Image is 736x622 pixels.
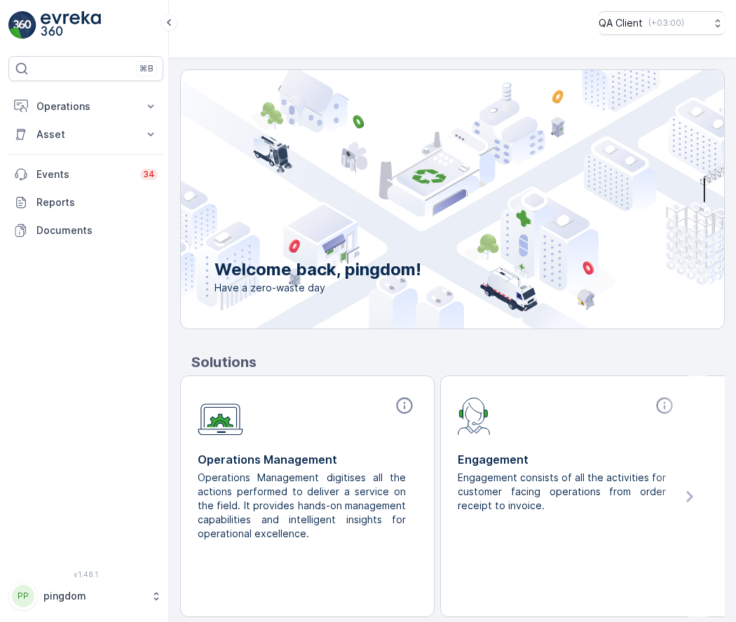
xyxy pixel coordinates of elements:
p: Documents [36,223,158,237]
a: Events34 [8,160,163,188]
p: Asset [36,127,135,141]
img: logo [8,11,36,39]
p: Reports [36,195,158,209]
div: PP [12,585,34,607]
span: v 1.48.1 [8,570,163,579]
img: module-icon [198,396,243,436]
p: Solutions [191,352,725,373]
p: Engagement consists of all the activities for customer facing operations from order receipt to in... [458,471,666,513]
p: Engagement [458,451,677,468]
p: ( +03:00 ) [648,18,684,29]
p: Operations [36,99,135,113]
p: QA Client [599,16,643,30]
p: Operations Management digitises all the actions performed to deliver a service on the field. It p... [198,471,406,541]
p: pingdom [43,589,144,603]
p: Operations Management [198,451,417,468]
a: Documents [8,216,163,244]
p: ⌘B [139,63,154,74]
img: logo_light-DOdMpM7g.png [41,11,101,39]
button: PPpingdom [8,581,163,611]
a: Reports [8,188,163,216]
button: Asset [8,120,163,148]
p: 34 [143,169,155,180]
p: Welcome back, pingdom! [214,258,421,281]
p: Events [36,167,132,181]
button: QA Client(+03:00) [599,11,725,35]
button: Operations [8,92,163,120]
img: module-icon [458,396,491,435]
img: city illustration [118,70,724,329]
span: Have a zero-waste day [214,281,421,295]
